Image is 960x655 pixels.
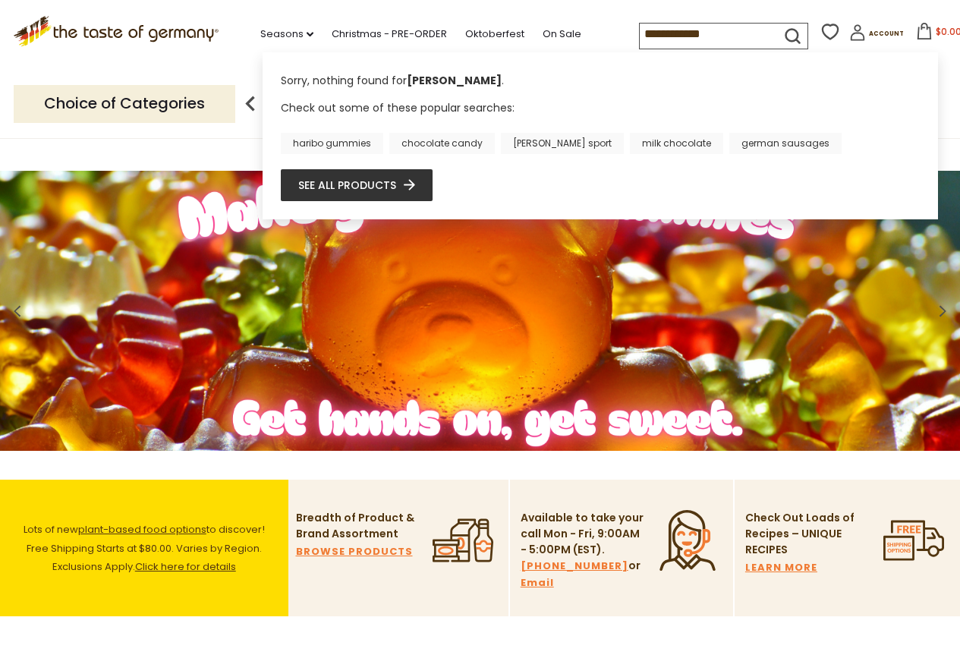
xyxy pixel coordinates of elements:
[729,133,842,154] a: german sausages
[407,73,502,88] b: [PERSON_NAME]
[296,543,413,560] a: BROWSE PRODUCTS
[501,133,624,154] a: [PERSON_NAME] sport
[332,26,447,43] a: Christmas - PRE-ORDER
[521,558,628,575] a: [PHONE_NUMBER]
[235,89,266,119] img: previous arrow
[521,510,646,591] p: Available to take your call Mon - Fri, 9:00AM - 5:00PM (EST). or
[298,177,415,194] a: See all products
[281,133,383,154] a: haribo gummies
[281,99,920,153] div: Check out some of these popular searches:
[869,30,904,38] span: Account
[849,24,904,46] a: Account
[465,26,524,43] a: Oktoberfest
[389,133,495,154] a: chocolate candy
[745,559,817,576] a: LEARN MORE
[521,575,554,591] a: Email
[281,73,920,99] div: Sorry, nothing found for .
[296,510,421,542] p: Breadth of Product & Brand Assortment
[260,26,313,43] a: Seasons
[745,510,855,558] p: Check Out Loads of Recipes – UNIQUE RECIPES
[78,522,206,537] a: plant-based food options
[630,133,723,154] a: milk chocolate
[24,522,265,575] span: Lots of new to discover! Free Shipping Starts at $80.00. Varies by Region. Exclusions Apply.
[135,559,236,574] a: Click here for details
[263,52,938,219] div: Instant Search Results
[543,26,581,43] a: On Sale
[14,85,235,122] p: Choice of Categories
